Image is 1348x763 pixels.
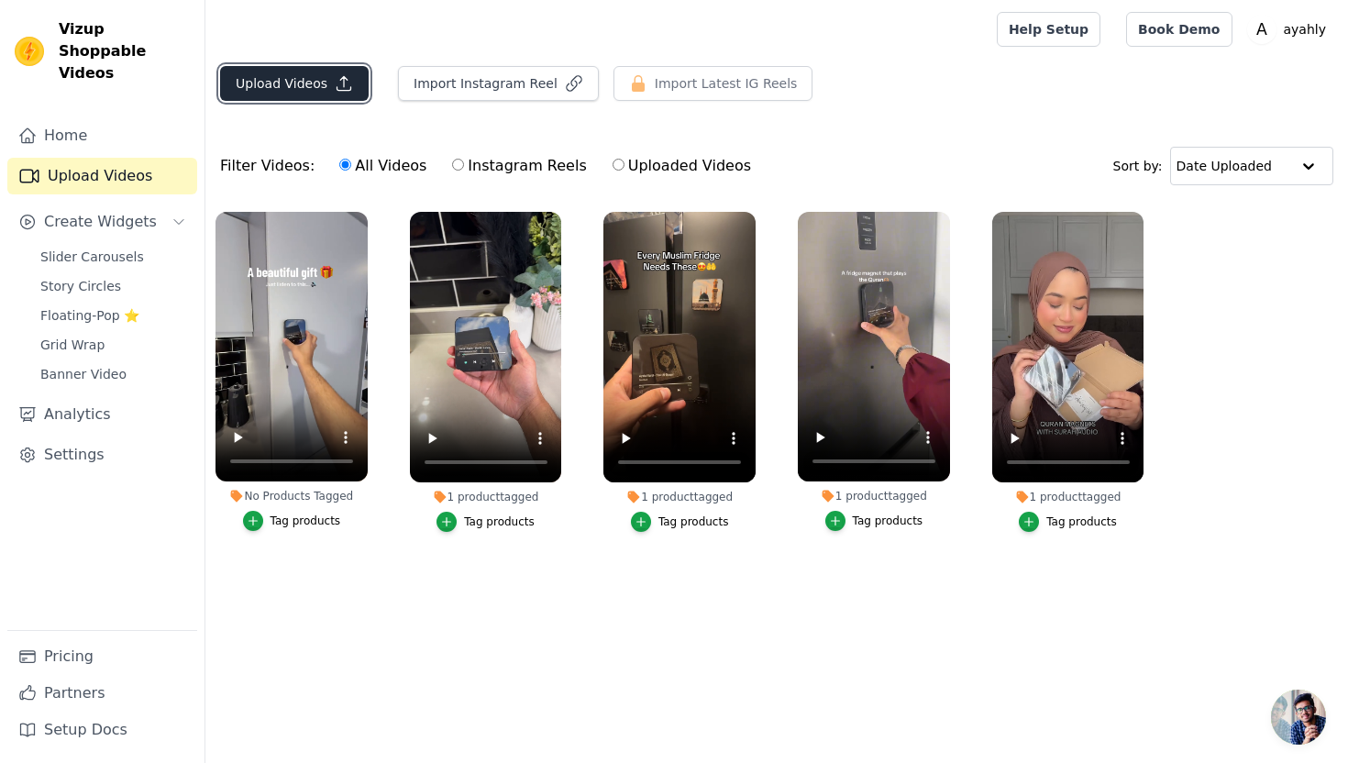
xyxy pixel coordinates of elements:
[1046,514,1117,529] div: Tag products
[271,514,341,528] div: Tag products
[825,511,923,531] button: Tag products
[410,490,562,504] div: 1 product tagged
[1126,12,1232,47] a: Book Demo
[40,336,105,354] span: Grid Wrap
[631,512,729,532] button: Tag products
[603,490,756,504] div: 1 product tagged
[7,675,197,712] a: Partners
[7,204,197,240] button: Create Widgets
[1113,147,1334,185] div: Sort by:
[655,74,798,93] span: Import Latest IG Reels
[451,154,587,178] label: Instagram Reels
[436,512,535,532] button: Tag products
[7,638,197,675] a: Pricing
[40,277,121,295] span: Story Circles
[7,158,197,194] a: Upload Videos
[398,66,599,101] button: Import Instagram Reel
[1276,13,1334,46] p: ayahly
[1271,690,1326,745] div: Open chat
[7,396,197,433] a: Analytics
[613,159,624,171] input: Uploaded Videos
[338,154,427,178] label: All Videos
[339,159,351,171] input: All Videos
[7,437,197,473] a: Settings
[853,514,923,528] div: Tag products
[29,273,197,299] a: Story Circles
[452,159,464,171] input: Instagram Reels
[29,332,197,358] a: Grid Wrap
[40,365,127,383] span: Banner Video
[997,12,1100,47] a: Help Setup
[798,489,950,503] div: 1 product tagged
[612,154,752,178] label: Uploaded Videos
[7,117,197,154] a: Home
[7,712,197,748] a: Setup Docs
[1019,512,1117,532] button: Tag products
[220,145,761,187] div: Filter Videos:
[220,66,369,101] button: Upload Videos
[243,511,341,531] button: Tag products
[40,248,144,266] span: Slider Carousels
[992,490,1144,504] div: 1 product tagged
[29,244,197,270] a: Slider Carousels
[40,306,139,325] span: Floating-Pop ⭐
[44,211,157,233] span: Create Widgets
[658,514,729,529] div: Tag products
[29,361,197,387] a: Banner Video
[1256,20,1267,39] text: A
[215,489,368,503] div: No Products Tagged
[15,37,44,66] img: Vizup
[1247,13,1334,46] button: A ayahly
[464,514,535,529] div: Tag products
[613,66,813,101] button: Import Latest IG Reels
[29,303,197,328] a: Floating-Pop ⭐
[59,18,190,84] span: Vizup Shoppable Videos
